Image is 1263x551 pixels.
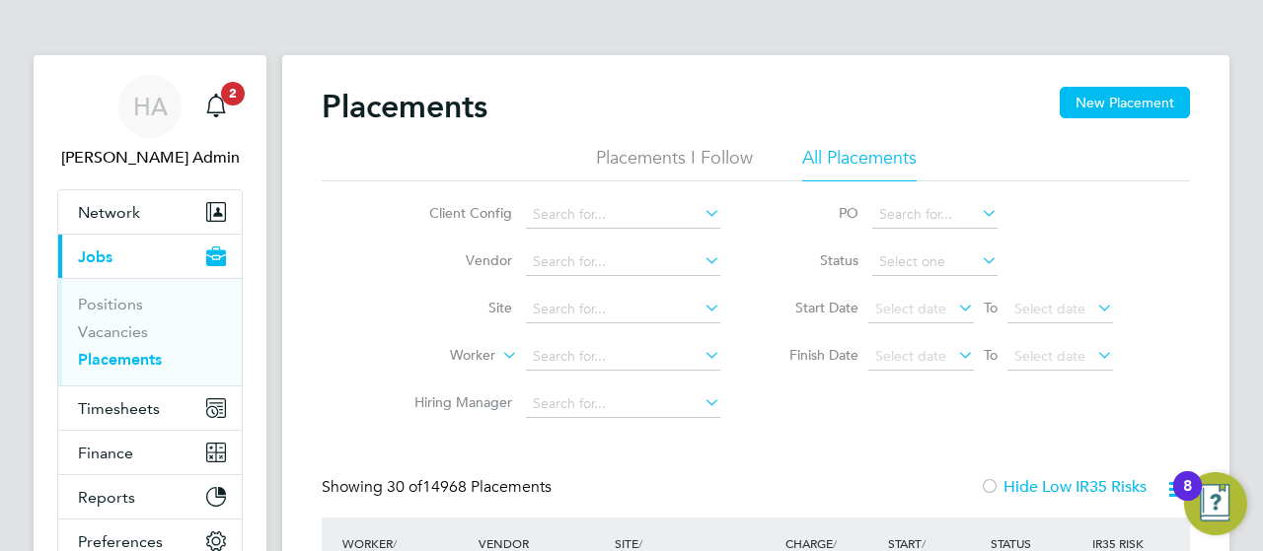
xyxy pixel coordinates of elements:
[58,475,242,518] button: Reports
[1184,472,1247,535] button: Open Resource Center, 8 new notifications
[872,201,998,229] input: Search for...
[322,87,487,126] h2: Placements
[875,300,946,317] span: Select date
[1060,87,1190,118] button: New Placement
[58,278,242,385] div: Jobs
[770,346,858,364] label: Finish Date
[526,296,720,323] input: Search for...
[526,390,720,418] input: Search for...
[78,295,143,313] a: Positions
[58,386,242,430] button: Timesheets
[872,248,998,276] input: Select one
[399,204,512,222] label: Client Config
[526,343,720,371] input: Search for...
[58,190,242,234] button: Network
[1014,347,1085,365] span: Select date
[770,299,858,316] label: Start Date
[1183,486,1192,512] div: 8
[382,346,495,366] label: Worker
[596,146,753,181] li: Placements I Follow
[399,393,512,411] label: Hiring Manager
[978,342,1003,368] span: To
[387,477,552,497] span: 14968 Placements
[78,488,135,507] span: Reports
[133,94,168,119] span: HA
[980,477,1147,497] label: Hide Low IR35 Risks
[58,235,242,278] button: Jobs
[57,75,243,170] a: HA[PERSON_NAME] Admin
[78,247,112,266] span: Jobs
[387,477,422,497] span: 30 of
[78,532,163,551] span: Preferences
[770,251,858,269] label: Status
[196,75,236,138] a: 2
[978,295,1003,320] span: To
[875,347,946,365] span: Select date
[770,204,858,222] label: PO
[399,299,512,316] label: Site
[802,146,917,181] li: All Placements
[399,251,512,269] label: Vendor
[1014,300,1085,317] span: Select date
[78,399,160,418] span: Timesheets
[221,82,245,105] span: 2
[58,431,242,474] button: Finance
[526,201,720,229] input: Search for...
[78,444,133,462] span: Finance
[57,146,243,170] span: Hays Admin
[78,203,140,222] span: Network
[78,322,148,341] a: Vacancies
[526,248,720,276] input: Search for...
[322,477,556,498] div: Showing
[78,350,162,369] a: Placements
